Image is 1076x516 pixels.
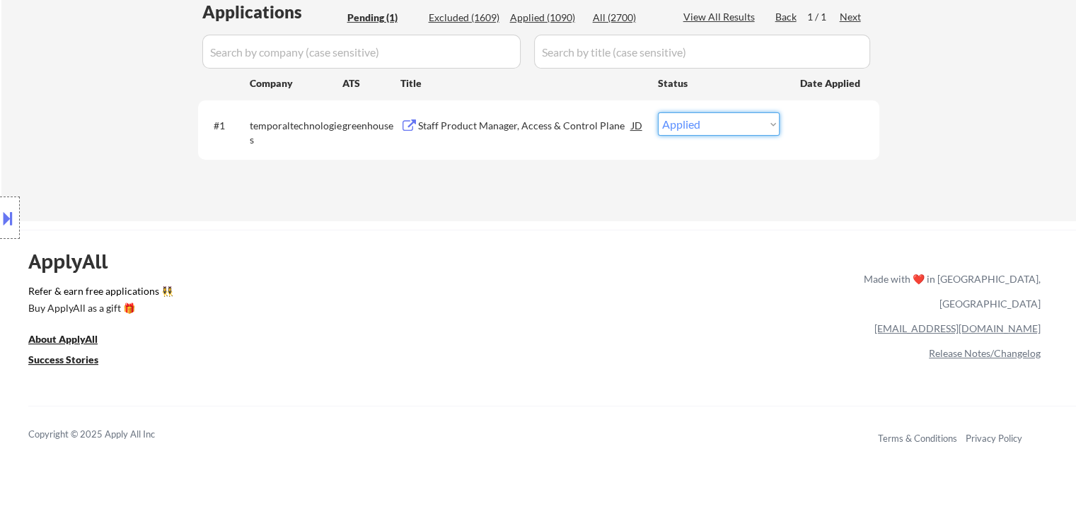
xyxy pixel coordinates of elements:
[28,428,191,442] div: Copyright © 2025 Apply All Inc
[250,119,342,146] div: temporaltechnologies
[630,112,644,138] div: JD
[202,35,521,69] input: Search by company (case sensitive)
[878,433,957,444] a: Terms & Conditions
[418,119,632,133] div: Staff Product Manager, Access & Control Plane
[28,286,568,301] a: Refer & earn free applications 👯‍♀️
[28,353,98,365] u: Success Stories
[840,10,862,24] div: Next
[202,4,342,20] div: Applications
[807,10,840,24] div: 1 / 1
[342,76,400,90] div: ATS
[593,11,664,25] div: All (2700)
[400,76,644,90] div: Title
[929,347,1041,359] a: Release Notes/Changelog
[683,10,759,24] div: View All Results
[658,70,780,95] div: Status
[342,119,400,133] div: greenhouse
[775,10,798,24] div: Back
[874,322,1041,334] a: [EMAIL_ADDRESS][DOMAIN_NAME]
[28,353,117,370] a: Success Stories
[800,76,862,90] div: Date Applied
[429,11,499,25] div: Excluded (1609)
[510,11,581,25] div: Applied (1090)
[858,266,1041,316] div: Made with ❤️ in [GEOGRAPHIC_DATA], [GEOGRAPHIC_DATA]
[534,35,870,69] input: Search by title (case sensitive)
[347,11,418,25] div: Pending (1)
[250,76,342,90] div: Company
[966,433,1022,444] a: Privacy Policy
